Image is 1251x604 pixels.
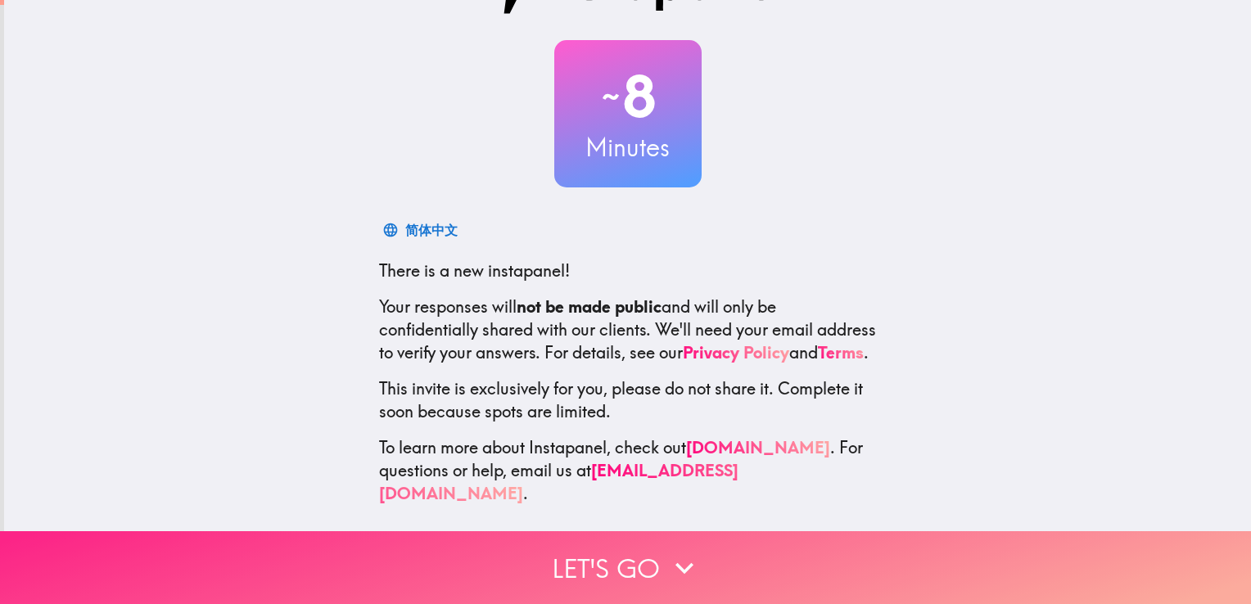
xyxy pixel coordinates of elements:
a: Terms [818,342,864,363]
p: This invite is exclusively for you, please do not share it. Complete it soon because spots are li... [379,377,877,423]
a: Privacy Policy [683,342,789,363]
p: To learn more about Instapanel, check out . For questions or help, email us at . [379,436,877,505]
a: [DOMAIN_NAME] [686,437,830,458]
button: 简体中文 [379,214,464,246]
a: [EMAIL_ADDRESS][DOMAIN_NAME] [379,460,738,503]
b: not be made public [517,296,662,317]
div: 简体中文 [405,219,458,241]
h3: Minutes [554,130,702,165]
span: ~ [599,72,622,121]
h2: 8 [554,63,702,130]
span: There is a new instapanel! [379,260,570,281]
p: Your responses will and will only be confidentially shared with our clients. We'll need your emai... [379,295,877,364]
